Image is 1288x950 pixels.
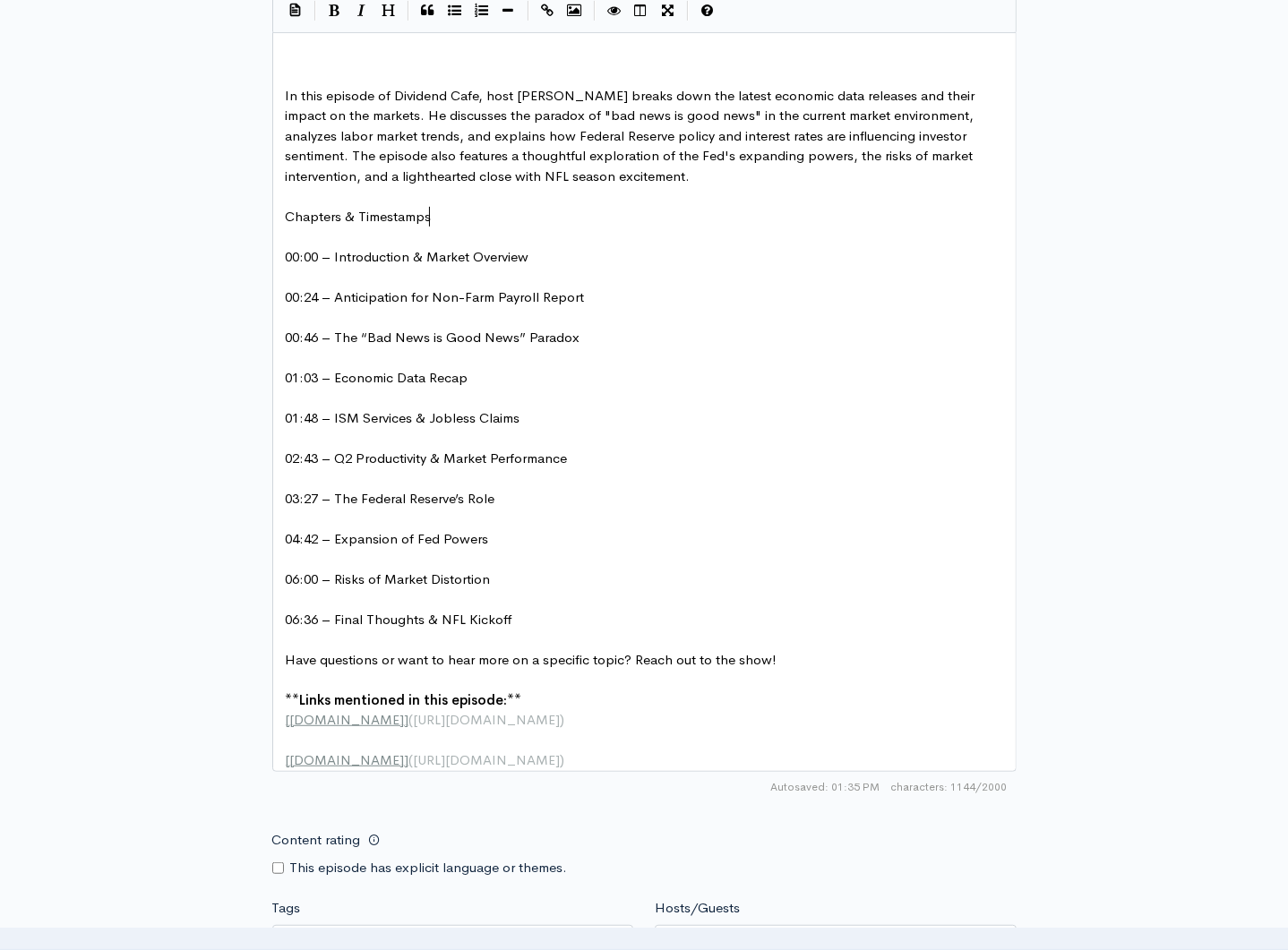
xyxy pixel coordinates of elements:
span: [URL][DOMAIN_NAME] [414,711,561,728]
i: | [594,1,596,21]
span: ] [405,711,409,728]
span: 00:46 – The “Bad News is Good News” Paradox [286,329,580,346]
span: In this episode of Dividend Cafe, host [PERSON_NAME] breaks down the latest economic data release... [286,87,979,184]
label: Content rating [272,822,361,859]
span: 00:24 – Anticipation for Non-Farm Payroll Report [286,288,585,305]
span: ) [561,751,565,768]
span: 06:36 – Final Thoughts & NFL Kickoff [286,611,513,628]
span: 03:27 – The Federal Reserve’s Role [286,490,495,507]
span: 1144/2000 [891,779,1008,795]
span: 01:03 – Economic Data Recap [286,369,468,386]
span: 04:42 – Expansion of Fed Powers [286,530,489,547]
span: ) [561,711,565,728]
span: Autosaved: 01:35 PM [771,779,880,795]
i: | [687,1,689,21]
span: [DOMAIN_NAME] [290,711,405,728]
span: ( [409,711,414,728]
span: 01:48 – ISM Services & Jobless Claims [286,409,520,426]
label: Tags [272,898,301,919]
span: Chapters & Timestamps [286,208,432,225]
span: 06:00 – Risks of Market Distortion [286,570,491,587]
span: [ [286,751,290,768]
span: [DOMAIN_NAME] [290,751,405,768]
span: ( [409,751,414,768]
span: [URL][DOMAIN_NAME] [414,751,561,768]
label: This episode has explicit language or themes. [290,858,568,878]
label: Hosts/Guests [655,898,740,919]
span: Have questions or want to hear more on a specific topic? Reach out to the show! [286,651,777,668]
i: | [528,1,529,21]
span: 02:43 – Q2 Productivity & Market Performance [286,449,568,466]
span: ] [405,751,409,768]
span: Links mentioned in this episode: [300,691,508,708]
i: | [408,1,409,21]
i: | [314,1,316,21]
span: 00:00 – Introduction & Market Overview [286,248,529,265]
span: [ [286,711,290,728]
